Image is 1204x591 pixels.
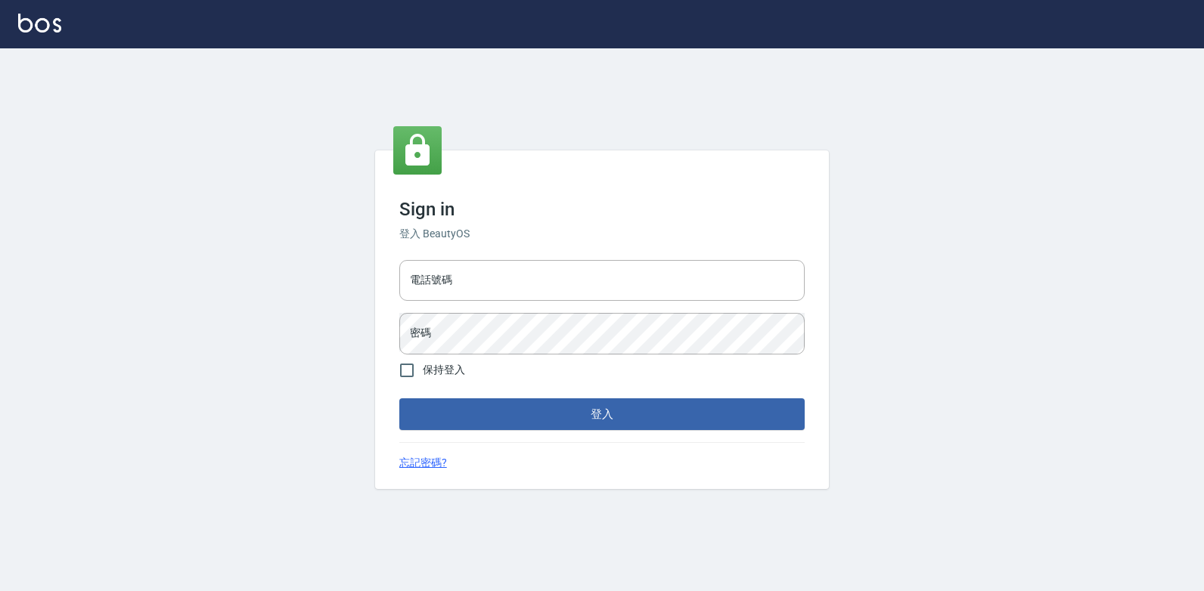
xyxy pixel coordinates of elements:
[399,226,805,242] h6: 登入 BeautyOS
[399,398,805,430] button: 登入
[423,362,465,378] span: 保持登入
[399,455,447,471] a: 忘記密碼?
[18,14,61,32] img: Logo
[399,199,805,220] h3: Sign in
